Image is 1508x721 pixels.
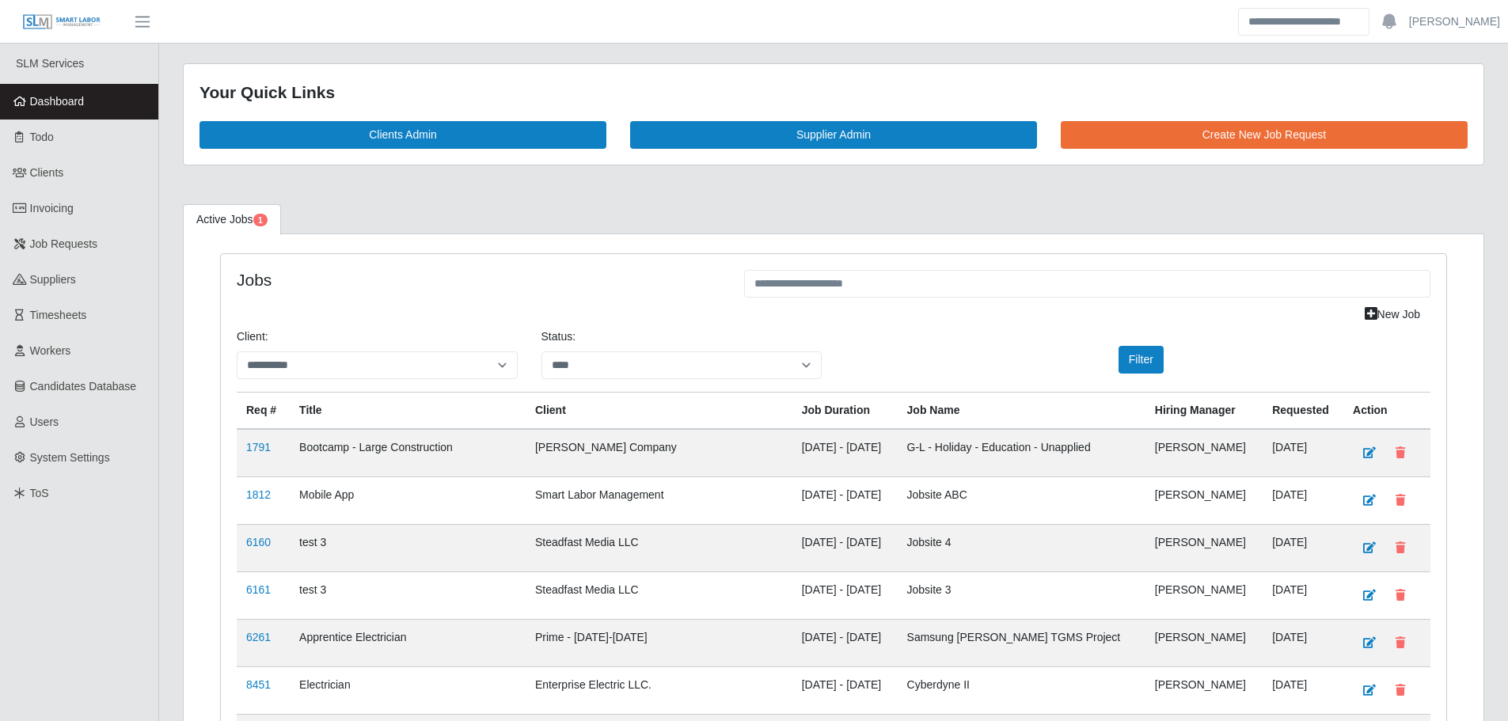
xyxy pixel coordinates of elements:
th: Hiring Manager [1145,392,1263,429]
td: [DATE] [1263,429,1343,477]
td: Jobsite 3 [898,571,1145,619]
th: Job Duration [792,392,898,429]
a: 1812 [246,488,271,501]
td: [DATE] - [DATE] [792,429,898,477]
a: Clients Admin [199,121,606,149]
a: [PERSON_NAME] [1409,13,1500,30]
td: [PERSON_NAME] [1145,524,1263,571]
td: Enterprise Electric LLC. [526,666,792,714]
th: Title [290,392,526,429]
a: 6161 [246,583,271,596]
span: Users [30,416,59,428]
input: Search [1238,8,1369,36]
td: [DATE] [1263,666,1343,714]
a: 8451 [246,678,271,691]
span: Dashboard [30,95,85,108]
button: Filter [1119,346,1164,374]
td: [PERSON_NAME] [1145,666,1263,714]
td: Smart Labor Management [526,476,792,524]
a: Create New Job Request [1061,121,1468,149]
img: SLM Logo [22,13,101,31]
th: Requested [1263,392,1343,429]
label: Status: [541,328,576,345]
a: New Job [1354,301,1430,328]
th: Action [1343,392,1430,429]
td: [DATE] [1263,476,1343,524]
td: Cyberdyne II [898,666,1145,714]
td: [PERSON_NAME] [1145,619,1263,666]
a: 6160 [246,536,271,548]
td: [PERSON_NAME] [1145,429,1263,477]
td: Steadfast Media LLC [526,571,792,619]
td: Bootcamp - Large Construction [290,429,526,477]
td: [DATE] - [DATE] [792,619,898,666]
td: Electrician [290,666,526,714]
td: Jobsite 4 [898,524,1145,571]
th: Req # [237,392,290,429]
td: [PERSON_NAME] Company [526,429,792,477]
td: [DATE] - [DATE] [792,524,898,571]
div: Your Quick Links [199,80,1468,105]
span: Pending Jobs [253,214,268,226]
td: Samsung [PERSON_NAME] TGMS Project [898,619,1145,666]
td: [DATE] [1263,524,1343,571]
span: Todo [30,131,54,143]
a: Supplier Admin [630,121,1037,149]
td: [PERSON_NAME] [1145,476,1263,524]
span: SLM Services [16,57,84,70]
span: Clients [30,166,64,179]
a: Active Jobs [183,204,281,235]
td: [DATE] - [DATE] [792,666,898,714]
td: [DATE] - [DATE] [792,571,898,619]
label: Client: [237,328,268,345]
span: Suppliers [30,273,76,286]
span: System Settings [30,451,110,464]
span: ToS [30,487,49,499]
td: Jobsite ABC [898,476,1145,524]
span: Candidates Database [30,380,137,393]
span: Timesheets [30,309,87,321]
span: Workers [30,344,71,357]
span: Job Requests [30,237,98,250]
span: Invoicing [30,202,74,214]
a: 1791 [246,441,271,453]
td: test 3 [290,524,526,571]
h4: Jobs [237,270,720,290]
td: Prime - [DATE]-[DATE] [526,619,792,666]
td: [PERSON_NAME] [1145,571,1263,619]
td: [DATE] [1263,571,1343,619]
td: Apprentice Electrician [290,619,526,666]
td: test 3 [290,571,526,619]
td: Steadfast Media LLC [526,524,792,571]
td: G-L - Holiday - Education - Unapplied [898,429,1145,477]
td: Mobile App [290,476,526,524]
th: Client [526,392,792,429]
td: [DATE] - [DATE] [792,476,898,524]
th: Job Name [898,392,1145,429]
td: [DATE] [1263,619,1343,666]
a: 6261 [246,631,271,643]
